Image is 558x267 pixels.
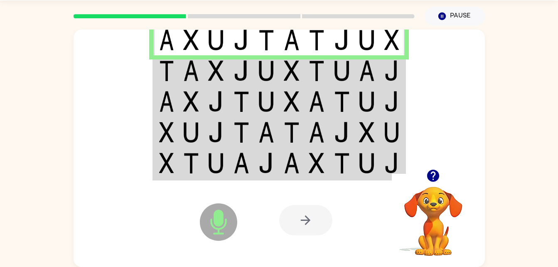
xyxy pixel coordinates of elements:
img: j [334,30,350,50]
img: j [208,91,224,112]
button: Pause [425,7,485,26]
img: x [208,60,224,81]
img: u [334,60,350,81]
img: a [284,153,300,173]
img: u [384,122,399,143]
img: x [384,30,399,50]
img: a [309,91,324,112]
img: j [384,153,399,173]
img: x [284,60,300,81]
img: j [384,60,399,81]
img: t [183,153,199,173]
img: t [159,60,174,81]
img: t [334,153,350,173]
img: a [309,122,324,143]
img: a [359,60,375,81]
img: u [359,30,375,50]
img: a [183,60,199,81]
img: u [208,30,224,50]
img: x [183,30,199,50]
img: a [159,30,174,50]
img: j [234,30,249,50]
video: Your browser must support playing .mp4 files to use Literably. Please try using another browser. [392,174,475,257]
img: x [183,91,199,112]
img: u [359,153,375,173]
img: j [234,60,249,81]
img: a [284,30,300,50]
img: t [234,122,249,143]
img: u [258,91,274,112]
img: t [309,30,324,50]
img: u [258,60,274,81]
img: a [258,122,274,143]
img: j [208,122,224,143]
img: j [384,91,399,112]
img: t [234,91,249,112]
img: t [334,91,350,112]
img: j [258,153,274,173]
img: t [284,122,300,143]
img: u [359,91,375,112]
img: u [208,153,224,173]
img: a [234,153,249,173]
img: x [159,122,174,143]
img: x [309,153,324,173]
img: a [159,91,174,112]
img: x [359,122,375,143]
img: x [284,91,300,112]
img: t [309,60,324,81]
img: u [183,122,199,143]
img: x [159,153,174,173]
img: t [258,30,274,50]
img: j [334,122,350,143]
